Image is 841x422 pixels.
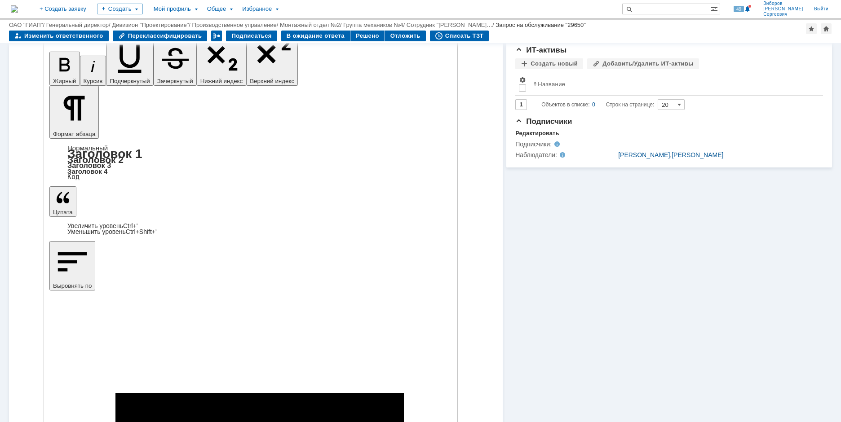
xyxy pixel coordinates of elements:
[734,6,744,12] span: 49
[343,22,407,28] div: /
[592,99,595,110] div: 0
[672,151,723,158] a: [PERSON_NAME]
[110,78,150,84] span: Подчеркнутый
[67,222,138,229] a: Increase
[9,22,43,28] a: ОАО "ГИАП"
[821,23,832,34] div: Сделать домашней страницей
[53,131,95,137] span: Формат абзаца
[53,78,76,84] span: Жирный
[11,5,18,13] img: logo
[407,22,492,28] a: Сотрудник "[PERSON_NAME]…
[154,39,197,86] button: Зачеркнутый
[280,22,340,28] a: Монтажный отдел №2
[67,154,124,165] a: Заголовок 2
[46,22,112,28] div: /
[538,81,565,88] div: Название
[519,76,526,84] span: Настройки
[49,186,76,217] button: Цитата
[25,51,131,72] li: "\\runofsv0001\sapr$\OP\Workspaces\GM\Standards\OpenPlant\Catalogs\Metric\PIPE.mdb"
[192,22,280,28] div: /
[763,6,803,12] span: [PERSON_NAME]
[46,22,109,28] a: Генеральный директор
[49,52,80,86] button: Жирный
[25,72,131,94] li: "\\runofsv0001\sapr$\OP\Workspaces\GM\Standards\OpenPlant\Catalogs\Metric\Формы задания.xlsx"
[618,151,818,158] div: ,
[515,141,606,148] div: Подписчики:
[541,101,589,108] span: Объектов в списке:
[197,32,247,86] button: Нижний индекс
[123,222,138,229] span: Ctrl+'
[67,144,108,152] a: Нормальный
[806,23,817,34] div: Добавить в избранное
[192,22,277,28] a: Производственное управление
[515,151,606,158] div: Наблюдатели:
[246,31,298,86] button: Верхний индекс
[541,99,654,110] i: Строк на странице:
[53,282,92,289] span: Выровнять по
[211,31,222,41] div: Работа с массовостью
[49,241,95,290] button: Выровнять по
[112,22,189,28] a: Дивизион "Проектирование"
[515,46,567,54] span: ИТ-активы
[67,147,142,161] a: Заголовок 1
[49,145,452,180] div: Формат абзаца
[67,228,157,235] a: Decrease
[67,167,107,175] a: Заголовок 4
[106,35,153,86] button: Подчеркнутый
[11,5,18,13] a: Перейти на домашнюю страницу
[67,173,80,181] a: Код
[4,4,131,32] p: Размещать по кнопке Накладка в галерее «Врезки». Данные по накладкам вводятся в таблицу опор. При...
[9,22,46,28] div: /
[157,78,193,84] span: Зачеркнутый
[25,123,131,151] li: "\\runofsv0001\sapr$\OP\Workspaces\GM\WorkSets\UKL_3770\Standards\OpenPlant\Modeler\Dgnlibs\Gui\P...
[200,78,243,84] span: Нижний индекс
[53,209,73,215] span: Цитата
[67,161,111,169] a: Заголовок 3
[763,12,803,17] span: Сергеевич
[49,86,99,139] button: Формат абзаца
[97,4,143,14] div: Создать
[280,22,343,28] div: /
[407,22,496,28] div: /
[84,78,103,84] span: Курсив
[112,22,192,28] div: /
[618,151,670,158] a: [PERSON_NAME]
[49,223,452,235] div: Цитата
[515,117,572,126] span: Подписчики
[496,22,586,28] div: Запрос на обслуживание "29650"
[711,4,720,13] span: Расширенный поиск
[343,22,403,28] a: Группа механиков №4
[126,228,157,235] span: Ctrl+Shift+'
[515,130,559,137] div: Редактировать
[530,73,816,96] th: Название
[4,37,131,44] p: Заменил:
[763,1,803,6] span: Зиборов
[80,56,106,86] button: Курсив
[25,94,131,123] li: "\\runofsv0001\sapr$\OP\Workspaces\GM\Standards\OpenPlant\IsometricsManager\CellTemplates\support...
[250,78,294,84] span: Верхний индекс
